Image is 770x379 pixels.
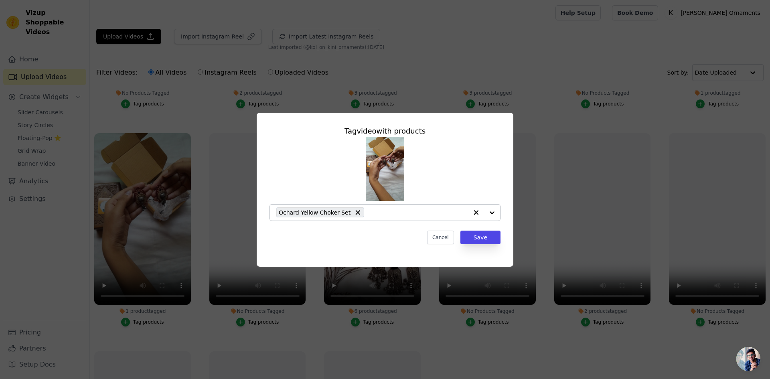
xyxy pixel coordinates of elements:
div: Open chat [736,347,760,371]
button: Cancel [427,231,454,244]
div: Tag video with products [269,126,500,137]
button: Save [460,231,500,244]
img: reel-preview-f3d6at-bn.myshopify.com-3351715484330198460_54088746566.jpeg [366,137,404,201]
span: Ochard Yellow Choker Set [279,208,351,217]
